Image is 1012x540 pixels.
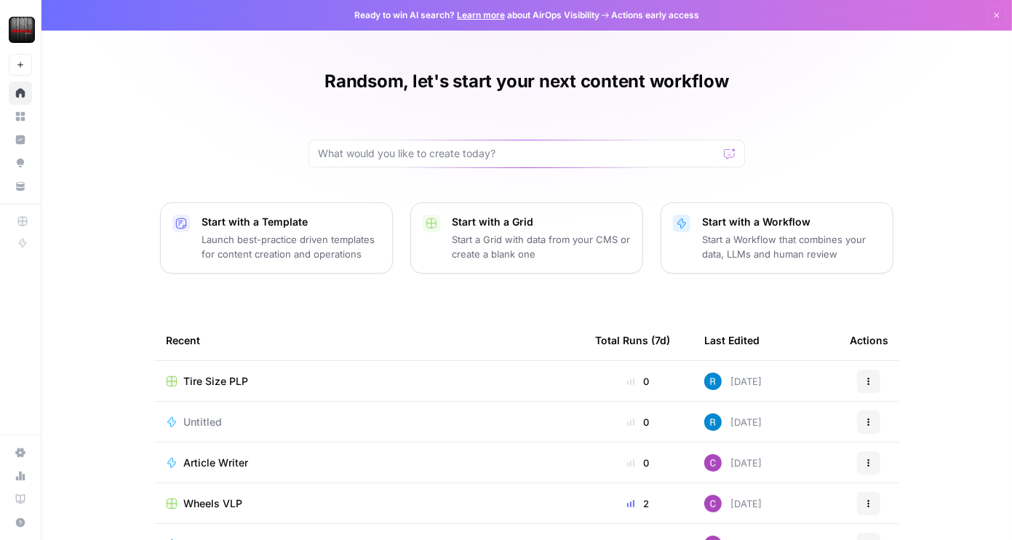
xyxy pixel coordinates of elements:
[354,9,599,22] span: Ready to win AI search? about AirOps Visibility
[611,9,699,22] span: Actions early access
[704,413,722,431] img: d22iu3035mprmqybzn9flh0kxmu4
[704,373,722,390] img: d22iu3035mprmqybzn9flh0kxmu4
[9,464,32,488] a: Usage
[166,320,572,360] div: Recent
[9,151,32,175] a: Opportunities
[595,456,681,470] div: 0
[202,215,381,229] p: Start with a Template
[452,232,631,261] p: Start a Grid with data from your CMS or create a blank one
[183,374,248,389] span: Tire Size PLP
[9,175,32,198] a: Your Data
[704,495,722,512] img: luj36oym5k2n1kjpnpxn8ikwxuhv
[9,105,32,128] a: Browse
[318,146,718,161] input: What would you like to create today?
[410,202,643,274] button: Start with a GridStart a Grid with data from your CMS or create a blank one
[704,454,762,472] div: [DATE]
[324,70,729,93] h1: Randsom, let's start your next content workflow
[702,232,881,261] p: Start a Workflow that combines your data, LLMs and human review
[595,496,681,511] div: 2
[9,12,32,48] button: Workspace: Tire Rack
[850,320,888,360] div: Actions
[704,495,762,512] div: [DATE]
[704,454,722,472] img: luj36oym5k2n1kjpnpxn8ikwxuhv
[9,82,32,105] a: Home
[457,9,505,20] a: Learn more
[704,413,762,431] div: [DATE]
[183,456,248,470] span: Article Writer
[704,320,760,360] div: Last Edited
[9,511,32,534] button: Help + Support
[9,488,32,511] a: Learning Hub
[166,456,572,470] a: Article Writer
[183,496,242,511] span: Wheels VLP
[9,128,32,151] a: Insights
[166,374,572,389] a: Tire Size PLP
[166,415,572,429] a: Untitled
[595,374,681,389] div: 0
[595,415,681,429] div: 0
[202,232,381,261] p: Launch best-practice driven templates for content creation and operations
[160,202,393,274] button: Start with a TemplateLaunch best-practice driven templates for content creation and operations
[704,373,762,390] div: [DATE]
[702,215,881,229] p: Start with a Workflow
[166,496,572,511] a: Wheels VLP
[595,320,670,360] div: Total Runs (7d)
[183,415,222,429] span: Untitled
[452,215,631,229] p: Start with a Grid
[9,441,32,464] a: Settings
[661,202,893,274] button: Start with a WorkflowStart a Workflow that combines your data, LLMs and human review
[9,17,35,43] img: Tire Rack Logo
